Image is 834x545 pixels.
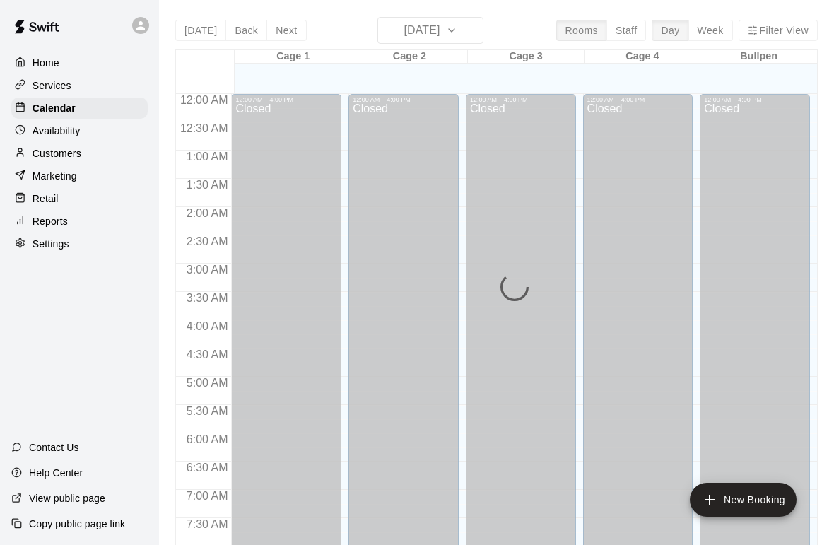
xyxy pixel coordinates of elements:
p: Customers [33,146,81,160]
div: 12:00 AM – 4:00 PM [353,96,454,103]
p: View public page [29,491,105,505]
a: Availability [11,120,148,141]
span: 3:30 AM [183,292,232,304]
span: 4:30 AM [183,348,232,361]
span: 2:30 AM [183,235,232,247]
span: 5:30 AM [183,405,232,417]
div: Cage 3 [468,50,585,64]
div: Bullpen [700,50,817,64]
button: add [690,483,797,517]
p: Retail [33,192,59,206]
p: Calendar [33,101,76,115]
span: 1:00 AM [183,151,232,163]
a: Marketing [11,165,148,187]
a: Settings [11,233,148,254]
div: Cage 2 [351,50,468,64]
span: 7:00 AM [183,490,232,502]
div: Cage 4 [585,50,701,64]
p: Reports [33,214,68,228]
div: 12:00 AM – 4:00 PM [470,96,572,103]
a: Calendar [11,98,148,119]
p: Availability [33,124,81,138]
p: Help Center [29,466,83,480]
a: Reports [11,211,148,232]
span: 6:00 AM [183,433,232,445]
p: Settings [33,237,69,251]
span: 4:00 AM [183,320,232,332]
a: Services [11,75,148,96]
p: Marketing [33,169,77,183]
span: 12:00 AM [177,94,232,106]
div: 12:00 AM – 4:00 PM [235,96,337,103]
div: 12:00 AM – 4:00 PM [704,96,806,103]
span: 1:30 AM [183,179,232,191]
span: 12:30 AM [177,122,232,134]
p: Copy public page link [29,517,125,531]
div: 12:00 AM – 4:00 PM [587,96,689,103]
a: Customers [11,143,148,164]
span: 6:30 AM [183,462,232,474]
span: 3:00 AM [183,264,232,276]
span: 7:30 AM [183,518,232,530]
a: Retail [11,188,148,209]
a: Home [11,52,148,74]
span: 2:00 AM [183,207,232,219]
div: Cage 1 [235,50,351,64]
p: Contact Us [29,440,79,455]
p: Services [33,78,71,93]
span: 5:00 AM [183,377,232,389]
p: Home [33,56,59,70]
